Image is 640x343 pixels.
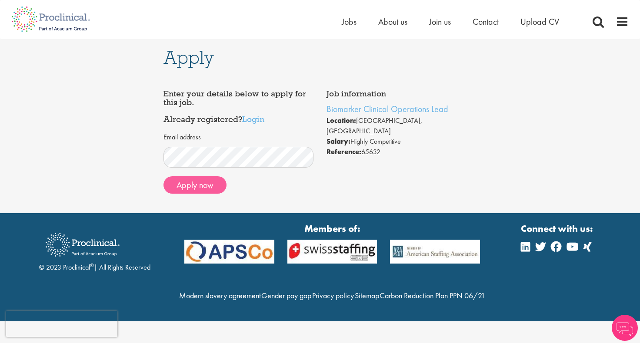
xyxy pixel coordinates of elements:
[163,176,227,194] button: Apply now
[342,16,357,27] a: Jobs
[520,16,559,27] a: Upload CV
[612,315,638,341] img: Chatbot
[184,222,480,235] strong: Members of:
[327,116,356,125] strong: Location:
[327,147,477,157] li: 65632
[429,16,451,27] a: Join us
[163,132,201,142] label: Email address
[312,290,354,300] a: Privacy policy
[521,222,595,235] strong: Connect with us:
[378,16,407,27] a: About us
[179,290,261,300] a: Modern slavery agreement
[383,240,487,264] img: APSCo
[355,290,379,300] a: Sitemap
[327,103,448,115] a: Biomarker Clinical Operations Lead
[163,46,214,69] span: Apply
[178,240,281,264] img: APSCo
[261,290,311,300] a: Gender pay gap
[327,115,477,136] li: [GEOGRAPHIC_DATA], [GEOGRAPHIC_DATA]
[281,240,384,264] img: APSCo
[39,227,126,263] img: Proclinical Recruitment
[327,147,361,156] strong: Reference:
[380,290,485,300] a: Carbon Reduction Plan PPN 06/21
[242,114,264,124] a: Login
[6,311,117,337] iframe: reCAPTCHA
[327,89,477,98] h4: Job information
[473,16,499,27] a: Contact
[39,226,150,273] div: © 2023 Proclinical | All Rights Reserved
[327,137,350,146] strong: Salary:
[163,89,314,124] h4: Enter your details below to apply for this job. Already registered?
[327,136,477,147] li: Highly Competitive
[90,262,94,269] sup: ®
